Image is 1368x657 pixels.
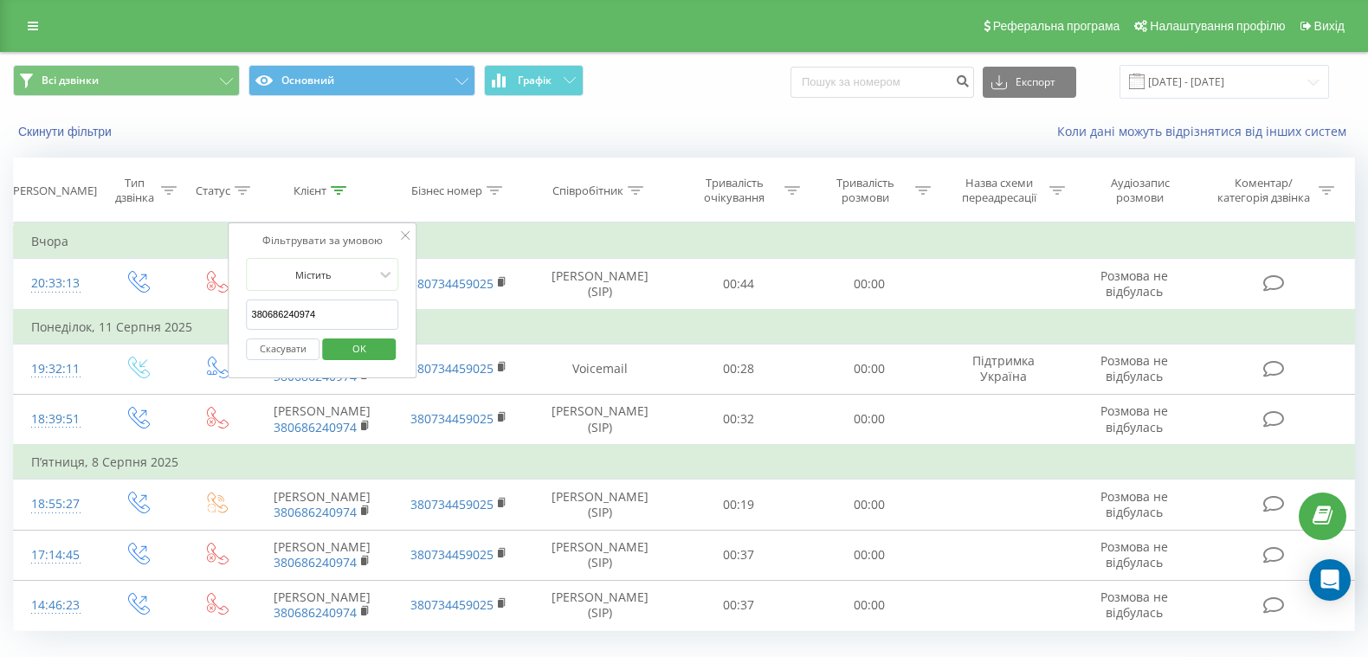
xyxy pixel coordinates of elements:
[31,589,80,622] div: 14:46:23
[248,65,475,96] button: Основний
[1100,538,1168,570] span: Розмова не відбулась
[1309,559,1351,601] div: Open Intercom Messenger
[31,267,80,300] div: 20:33:13
[14,445,1355,480] td: П’ятниця, 8 Серпня 2025
[31,403,80,436] div: 18:39:51
[526,480,673,530] td: [PERSON_NAME] (SIP)
[983,67,1076,98] button: Експорт
[1057,123,1355,139] a: Коли дані можуть відрізнятися вiд інших систем
[689,176,780,205] div: Тривалість очікування
[255,530,390,580] td: [PERSON_NAME]
[1100,352,1168,384] span: Розмова не відбулась
[1087,176,1193,205] div: Аудіозапис розмови
[484,65,584,96] button: Графік
[255,480,390,530] td: [PERSON_NAME]
[674,530,804,580] td: 00:37
[1314,19,1345,33] span: Вихід
[274,554,357,570] a: 380686240974
[526,394,673,445] td: [PERSON_NAME] (SIP)
[674,480,804,530] td: 00:19
[247,232,399,249] div: Фільтрувати за умовою
[935,344,1071,394] td: Підтримка Україна
[804,530,935,580] td: 00:00
[31,487,80,521] div: 18:55:27
[255,394,390,445] td: [PERSON_NAME]
[31,352,80,386] div: 19:32:11
[322,338,396,360] button: OK
[526,530,673,580] td: [PERSON_NAME] (SIP)
[274,504,357,520] a: 380686240974
[410,546,494,563] a: 380734459025
[1100,403,1168,435] span: Розмова не відбулась
[410,360,494,377] a: 380734459025
[804,580,935,630] td: 00:00
[804,394,935,445] td: 00:00
[1150,19,1285,33] span: Налаштування профілю
[518,74,552,87] span: Графік
[952,176,1045,205] div: Назва схеми переадресації
[674,580,804,630] td: 00:37
[42,74,99,87] span: Всі дзвінки
[552,184,623,198] div: Співробітник
[410,410,494,427] a: 380734459025
[410,496,494,512] a: 380734459025
[274,604,357,621] a: 380686240974
[804,480,935,530] td: 00:00
[14,310,1355,345] td: Понеділок, 11 Серпня 2025
[10,184,97,198] div: [PERSON_NAME]
[255,580,390,630] td: [PERSON_NAME]
[13,124,120,139] button: Скинути фільтри
[274,419,357,435] a: 380686240974
[1100,488,1168,520] span: Розмова не відбулась
[674,344,804,394] td: 00:28
[411,184,482,198] div: Бізнес номер
[247,338,320,360] button: Скасувати
[674,394,804,445] td: 00:32
[1100,589,1168,621] span: Розмова не відбулась
[790,67,974,98] input: Пошук за номером
[526,259,673,310] td: [PERSON_NAME] (SIP)
[14,224,1355,259] td: Вчора
[674,259,804,310] td: 00:44
[113,176,157,205] div: Тип дзвінка
[1100,267,1168,300] span: Розмова не відбулась
[31,538,80,572] div: 17:14:45
[804,344,935,394] td: 00:00
[294,184,326,198] div: Клієнт
[820,176,911,205] div: Тривалість розмови
[993,19,1120,33] span: Реферальна програма
[247,300,399,330] input: Введіть значення
[1213,176,1314,205] div: Коментар/категорія дзвінка
[804,259,935,310] td: 00:00
[335,335,384,362] span: OK
[526,344,673,394] td: Voicemail
[410,596,494,613] a: 380734459025
[410,275,494,292] a: 380734459025
[13,65,240,96] button: Всі дзвінки
[526,580,673,630] td: [PERSON_NAME] (SIP)
[196,184,230,198] div: Статус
